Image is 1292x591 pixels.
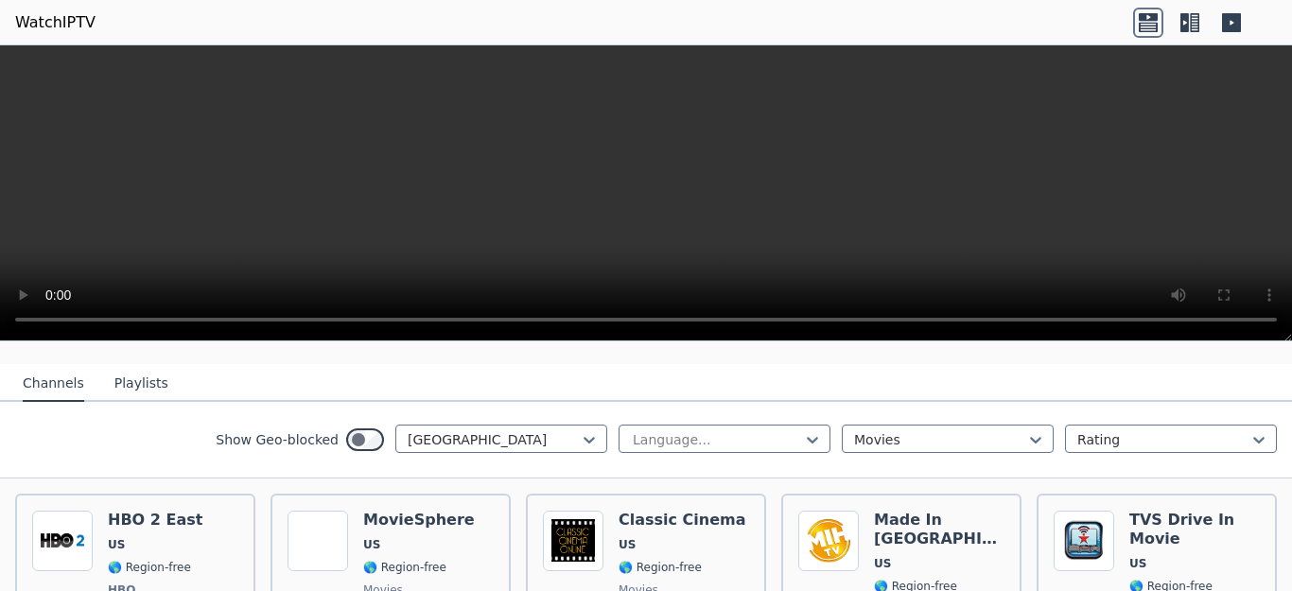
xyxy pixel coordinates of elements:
[108,537,125,552] span: US
[15,11,96,34] a: WatchIPTV
[32,511,93,571] img: HBO 2 East
[543,511,603,571] img: Classic Cinema
[798,511,859,571] img: Made In Hollywood
[363,511,475,530] h6: MovieSphere
[1129,511,1260,548] h6: TVS Drive In Movie
[1129,556,1146,571] span: US
[363,537,380,552] span: US
[874,556,891,571] span: US
[363,560,446,575] span: 🌎 Region-free
[23,366,84,402] button: Channels
[874,511,1004,548] h6: Made In [GEOGRAPHIC_DATA]
[1054,511,1114,571] img: TVS Drive In Movie
[108,511,202,530] h6: HBO 2 East
[288,511,348,571] img: MovieSphere
[114,366,168,402] button: Playlists
[619,511,746,530] h6: Classic Cinema
[216,430,339,449] label: Show Geo-blocked
[619,537,636,552] span: US
[108,560,191,575] span: 🌎 Region-free
[619,560,702,575] span: 🌎 Region-free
